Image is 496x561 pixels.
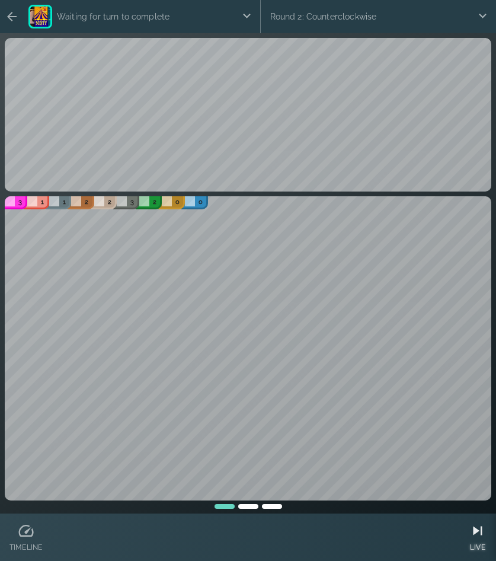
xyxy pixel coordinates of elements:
[18,197,22,208] p: 3
[41,197,44,208] p: 1
[85,197,88,208] p: 2
[130,197,134,208] p: 3
[63,197,66,208] p: 1
[175,197,180,208] p: 0
[9,542,42,553] p: TIMELINE
[199,197,203,208] p: 0
[30,7,50,27] img: 7ce405b35252b32175a1b01a34a246c5.png
[52,5,241,28] p: Waiting for turn to complete
[153,197,156,208] p: 2
[108,197,111,208] p: 2
[469,542,487,553] p: LIVE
